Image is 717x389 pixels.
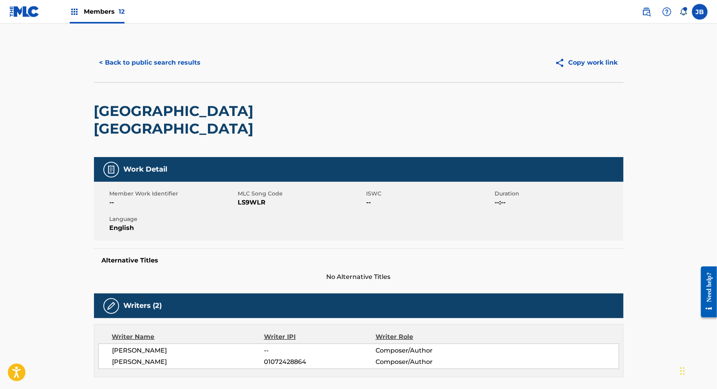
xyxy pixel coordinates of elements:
div: Help [659,4,675,20]
img: search [642,7,651,16]
span: English [110,223,236,233]
div: Writer Name [112,332,264,342]
div: User Menu [692,4,708,20]
iframe: Resource Center [695,261,717,324]
span: [PERSON_NAME] [112,357,264,367]
div: Writer IPI [264,332,376,342]
span: LS9WLR [238,198,365,207]
a: Public Search [639,4,654,20]
span: Composer/Author [376,357,477,367]
span: --:-- [495,198,621,207]
button: < Back to public search results [94,53,206,72]
h2: [GEOGRAPHIC_DATA] [GEOGRAPHIC_DATA] [94,102,412,138]
div: Writer Role [376,332,477,342]
img: MLC Logo [9,6,40,17]
h5: Writers (2) [124,301,162,310]
span: -- [367,198,493,207]
img: Copy work link [555,58,569,68]
img: help [662,7,672,16]
button: Copy work link [549,53,623,72]
div: Drag [680,359,685,383]
h5: Alternative Titles [102,257,616,264]
span: -- [110,198,236,207]
span: Duration [495,190,621,198]
span: 01072428864 [264,357,375,367]
span: -- [264,346,375,355]
h5: Work Detail [124,165,168,174]
span: No Alternative Titles [94,272,623,282]
span: Member Work Identifier [110,190,236,198]
img: Writers [107,301,116,311]
iframe: Chat Widget [678,351,717,389]
span: Members [84,7,125,16]
span: ISWC [367,190,493,198]
img: Top Rightsholders [70,7,79,16]
span: [PERSON_NAME] [112,346,264,355]
span: MLC Song Code [238,190,365,198]
div: Notifications [679,8,687,16]
span: 12 [119,8,125,15]
span: Composer/Author [376,346,477,355]
img: Work Detail [107,165,116,174]
span: Language [110,215,236,223]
